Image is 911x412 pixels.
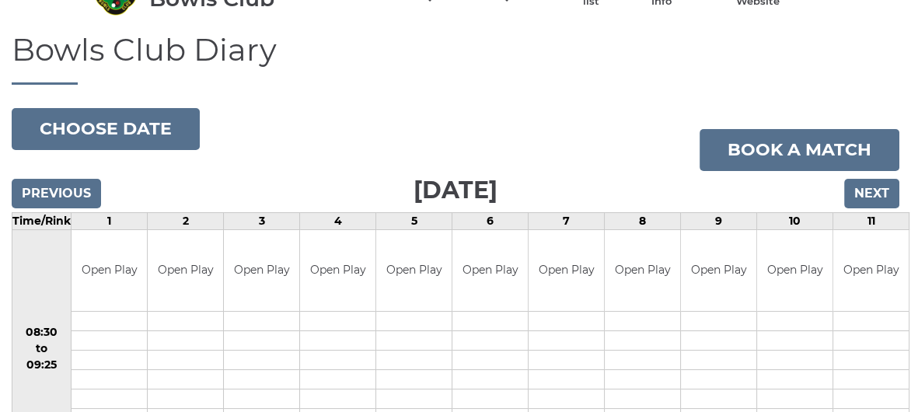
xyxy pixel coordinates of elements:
[300,230,375,312] td: Open Play
[700,129,899,171] a: Book a match
[12,33,899,85] h1: Bowls Club Diary
[757,230,832,312] td: Open Play
[148,230,223,312] td: Open Play
[452,212,529,229] td: 6
[529,212,605,229] td: 7
[605,212,681,229] td: 8
[757,212,833,229] td: 10
[12,179,101,208] input: Previous
[300,212,376,229] td: 4
[452,230,528,312] td: Open Play
[833,212,909,229] td: 11
[224,230,299,312] td: Open Play
[529,230,604,312] td: Open Play
[12,108,200,150] button: Choose date
[224,212,300,229] td: 3
[681,230,756,312] td: Open Play
[376,212,452,229] td: 5
[72,230,147,312] td: Open Play
[148,212,224,229] td: 2
[12,212,72,229] td: Time/Rink
[72,212,148,229] td: 1
[681,212,757,229] td: 9
[833,230,909,312] td: Open Play
[376,230,452,312] td: Open Play
[844,179,899,208] input: Next
[605,230,680,312] td: Open Play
